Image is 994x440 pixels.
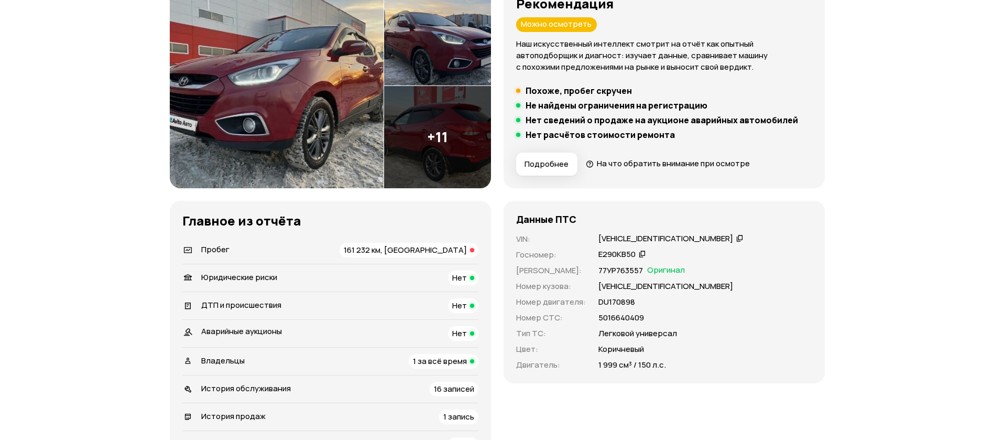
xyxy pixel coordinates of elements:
[516,233,586,245] p: VIN :
[598,344,644,355] p: Коричневый
[344,244,467,255] span: 161 232 км, [GEOGRAPHIC_DATA]
[452,300,467,311] span: Нет
[526,85,632,96] h5: Похоже, пробег скручен
[516,265,586,276] p: [PERSON_NAME] :
[598,328,677,339] p: Легковой универсал
[452,328,467,339] span: Нет
[598,249,636,260] div: Е290КВ50
[516,344,586,355] p: Цвет :
[597,158,750,169] span: На что обратить внимание при осмотре
[598,265,643,276] p: 77УР763557
[182,213,478,228] h3: Главное из отчёта
[516,153,577,176] button: Подробнее
[516,359,586,371] p: Двигатель :
[516,296,586,308] p: Номер двигателя :
[598,233,733,244] div: [VEHICLE_IDENTIFICATION_NUMBER]
[526,100,707,111] h5: Не найдены ограничения на регистрацию
[526,115,798,125] h5: Нет сведений о продаже на аукционе аварийных автомобилей
[201,411,266,422] span: История продаж
[443,411,474,422] span: 1 запись
[526,130,675,140] h5: Нет расчётов стоимости ремонта
[413,356,467,367] span: 1 за всё время
[525,159,569,169] span: Подробнее
[201,272,277,283] span: Юридические риски
[516,312,586,324] p: Номер СТС :
[201,355,245,366] span: Владельцы
[452,272,467,283] span: Нет
[647,265,685,276] span: Оригинал
[201,326,282,337] span: Аварийные аукционы
[516,38,812,73] p: Наш искусственный интеллект смотрит на отчёт как опытный автоподборщик и диагност: изучает данные...
[598,359,666,371] p: 1 999 см³ / 150 л.с.
[598,281,733,292] p: [VEHICLE_IDENTIFICATION_NUMBER]
[516,249,586,261] p: Госномер :
[586,158,750,169] a: На что обратить внимание при осмотре
[434,383,474,394] span: 16 записей
[516,328,586,339] p: Тип ТС :
[598,312,644,324] p: 5016640409
[598,296,635,308] p: DU170898
[516,213,576,225] h4: Данные ПТС
[201,299,281,310] span: ДТП и происшествия
[516,281,586,292] p: Номер кузова :
[201,383,291,394] span: История обслуживания
[516,17,597,32] div: Можно осмотреть
[201,244,230,255] span: Пробег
